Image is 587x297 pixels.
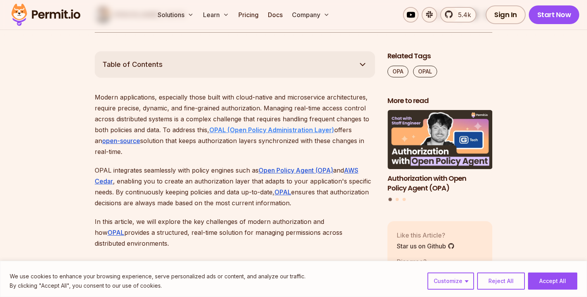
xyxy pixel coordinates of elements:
[427,273,474,290] button: Customize
[389,198,392,201] button: Go to slide 1
[397,257,438,266] p: Disagree?
[259,166,333,174] a: Open Policy Agent (OPA)
[108,229,124,236] a: OPAL
[453,10,471,19] span: 5.4k
[274,188,291,196] a: OPAL
[387,110,492,193] a: Authorization with Open Policy Agent (OPA)Authorization with Open Policy Agent (OPA)
[387,110,492,169] img: Authorization with Open Policy Agent (OPA)
[486,5,526,24] a: Sign In
[95,92,375,157] p: Modern applications, especially those built with cloud-native and microservice architectures, req...
[387,174,492,193] h3: Authorization with Open Policy Agent (OPA)
[95,166,358,185] a: AWS Cedar
[95,216,375,271] p: In this article, we will explore the key challenges of modern authorization and how provides a st...
[477,273,525,290] button: Reject All
[10,272,306,281] p: We use cookies to enhance your browsing experience, serve personalized ads or content, and analyz...
[529,5,580,24] a: Start Now
[289,7,333,23] button: Company
[387,110,492,193] li: 1 of 3
[403,198,406,201] button: Go to slide 3
[10,281,306,290] p: By clicking "Accept All", you consent to our use of cookies.
[95,51,375,78] button: Table of Contents
[440,7,476,23] a: 5.4k
[397,231,455,240] p: Like this Article?
[387,66,408,77] a: OPA
[413,66,437,77] a: OPAL
[235,7,262,23] a: Pricing
[200,7,232,23] button: Learn
[8,2,84,28] img: Permit logo
[265,7,286,23] a: Docs
[528,273,577,290] button: Accept All
[396,198,399,201] button: Go to slide 2
[209,126,334,134] a: OPAL (Open Policy Administration Layer)
[397,241,455,251] a: Star us on Github
[102,59,163,70] span: Table of Contents
[387,51,492,61] h2: Related Tags
[387,110,492,202] div: Posts
[387,96,492,106] h2: More to read
[102,137,140,145] a: open-source
[95,165,375,208] p: OPAL integrates seamlessly with policy engines such as and , enabling you to create an authorizat...
[155,7,197,23] button: Solutions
